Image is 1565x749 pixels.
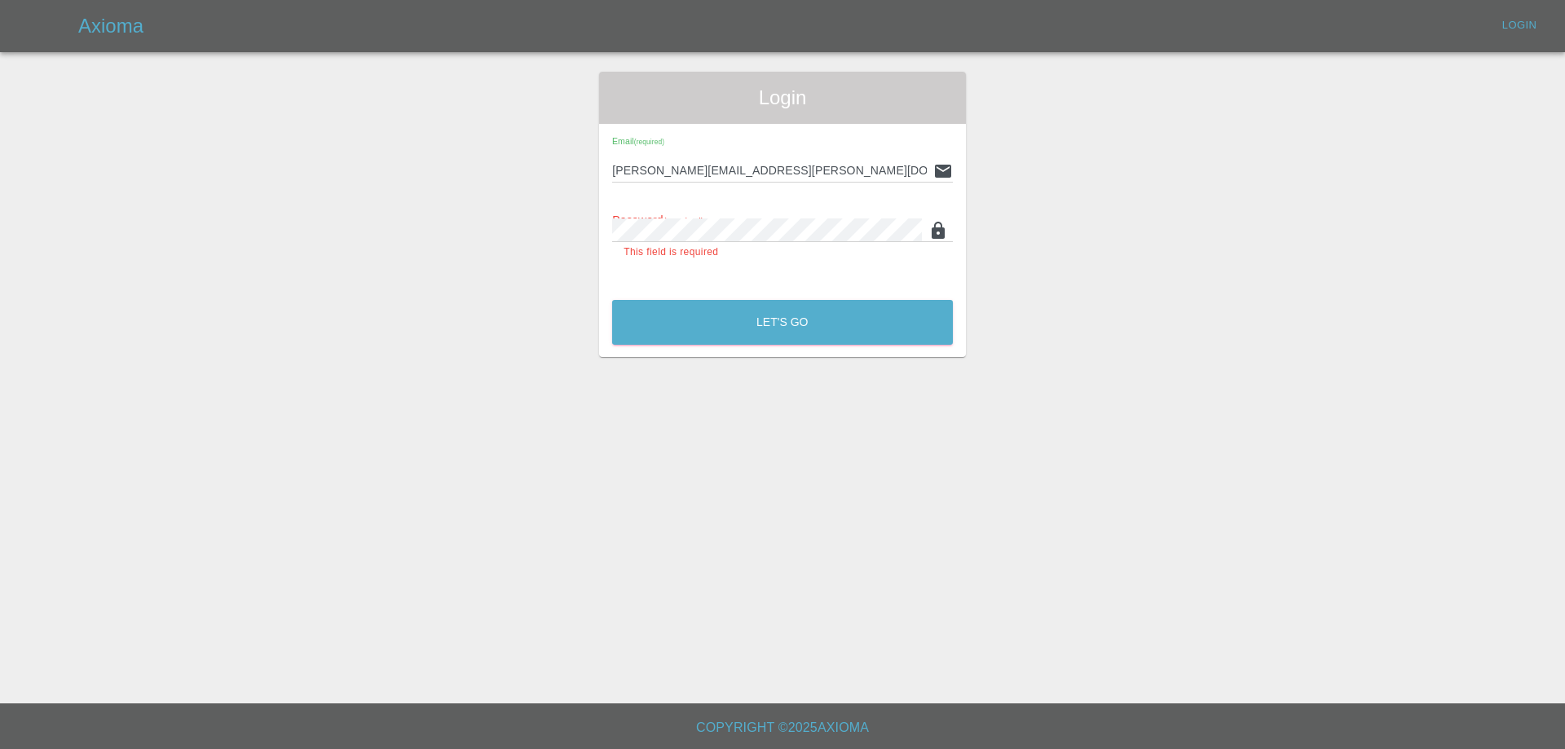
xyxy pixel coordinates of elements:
small: (required) [663,216,704,226]
small: (required) [634,139,664,146]
span: Email [612,136,664,146]
p: This field is required [624,245,941,261]
h5: Axioma [78,13,143,39]
h6: Copyright © 2025 Axioma [13,716,1552,739]
a: Login [1493,13,1545,38]
span: Password [612,214,703,227]
button: Let's Go [612,300,953,345]
span: Login [612,85,953,111]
